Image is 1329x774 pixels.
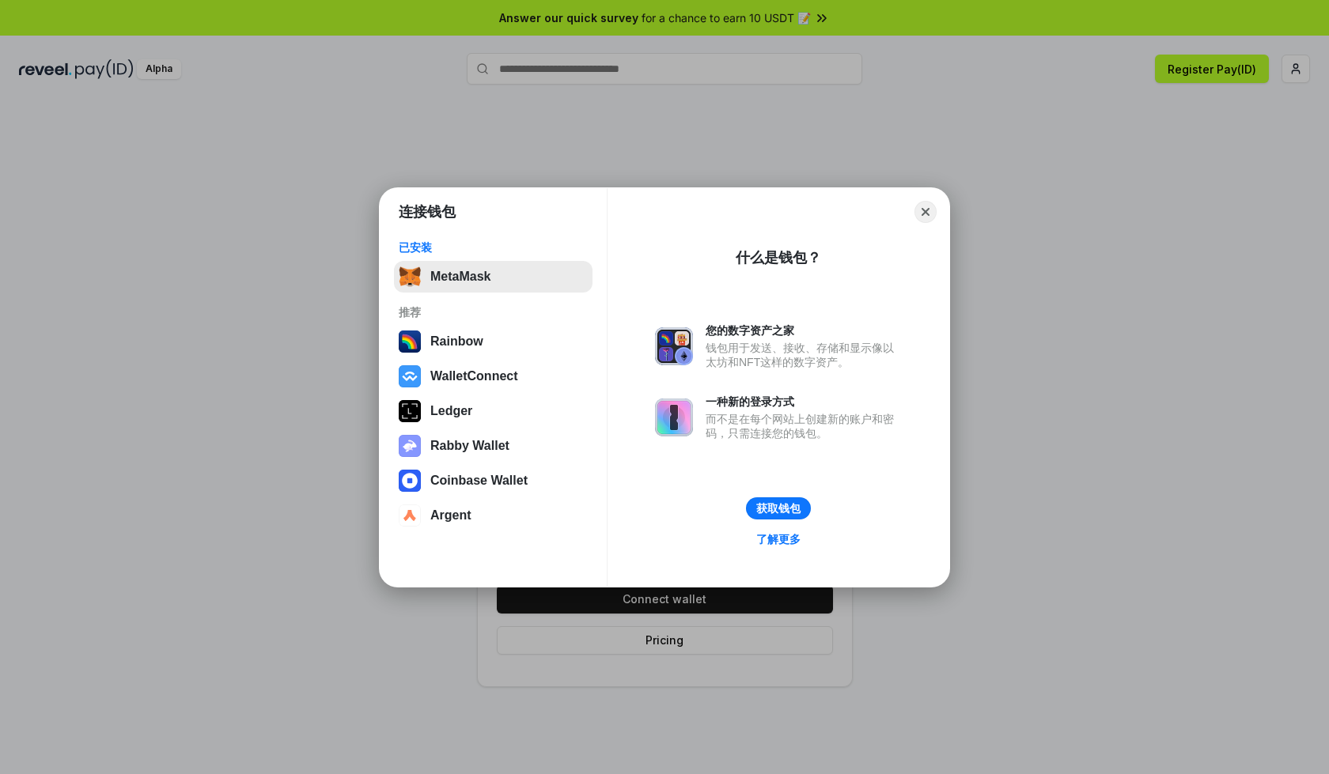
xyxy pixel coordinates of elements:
[399,266,421,288] img: svg+xml,%3Csvg%20fill%3D%22none%22%20height%3D%2233%22%20viewBox%3D%220%200%2035%2033%22%20width%...
[399,240,588,255] div: 已安装
[399,470,421,492] img: svg+xml,%3Csvg%20width%3D%2228%22%20height%3D%2228%22%20viewBox%3D%220%200%2028%2028%22%20fill%3D...
[430,439,509,453] div: Rabby Wallet
[756,532,801,546] div: 了解更多
[399,202,456,221] h1: 连接钱包
[430,508,471,523] div: Argent
[394,465,593,496] button: Coinbase Wallet
[655,398,693,436] img: svg+xml,%3Csvg%20xmlns%3D%22http%3A%2F%2Fwww.w3.org%2F2000%2Fsvg%22%20fill%3D%22none%22%20viewBox...
[914,201,937,223] button: Close
[394,395,593,427] button: Ledger
[399,365,421,387] img: svg+xml,%3Csvg%20width%3D%2228%22%20height%3D%2228%22%20viewBox%3D%220%200%2028%2028%22%20fill%3D...
[394,430,593,462] button: Rabby Wallet
[399,330,421,353] img: svg+xml,%3Csvg%20width%3D%22120%22%20height%3D%22120%22%20viewBox%3D%220%200%20120%20120%22%20fil...
[430,270,490,284] div: MetaMask
[399,435,421,457] img: svg+xml,%3Csvg%20xmlns%3D%22http%3A%2F%2Fwww.w3.org%2F2000%2Fsvg%22%20fill%3D%22none%22%20viewBox...
[399,504,421,527] img: svg+xml,%3Csvg%20width%3D%2228%22%20height%3D%2228%22%20viewBox%3D%220%200%2028%2028%22%20fill%3D...
[706,323,902,338] div: 您的数字资产之家
[399,400,421,422] img: svg+xml,%3Csvg%20xmlns%3D%22http%3A%2F%2Fwww.w3.org%2F2000%2Fsvg%22%20width%3D%2228%22%20height%3...
[430,404,472,418] div: Ledger
[655,327,693,365] img: svg+xml,%3Csvg%20xmlns%3D%22http%3A%2F%2Fwww.w3.org%2F2000%2Fsvg%22%20fill%3D%22none%22%20viewBox...
[394,361,593,392] button: WalletConnect
[430,369,518,383] div: WalletConnect
[430,474,528,488] div: Coinbase Wallet
[430,334,483,349] div: Rainbow
[746,497,811,519] button: 获取钱包
[394,326,593,357] button: Rainbow
[706,412,902,440] div: 而不是在每个网站上创建新的账户和密码，只需连接您的钱包。
[706,395,902,409] div: 一种新的登录方式
[394,500,593,531] button: Argent
[736,248,821,267] div: 什么是钱包？
[399,305,588,319] div: 推荐
[747,529,810,549] a: 了解更多
[706,341,902,369] div: 钱包用于发送、接收、存储和显示像以太坊和NFT这样的数字资产。
[394,261,593,293] button: MetaMask
[756,501,801,515] div: 获取钱包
